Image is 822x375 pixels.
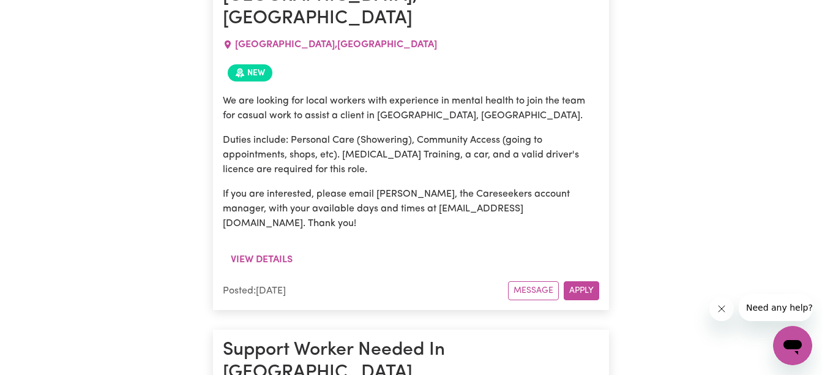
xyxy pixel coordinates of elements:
button: Apply for this job [564,281,599,300]
iframe: Button to launch messaging window [773,326,812,365]
iframe: Message from company [739,294,812,321]
p: If you are interested, please email [PERSON_NAME], the Careseekers account manager, with your ava... [223,187,600,231]
span: Job posted within the last 30 days [228,64,272,81]
p: We are looking for local workers with experience in mental health to join the team for casual wor... [223,94,600,123]
span: Need any help? [7,9,74,18]
span: [GEOGRAPHIC_DATA] , [GEOGRAPHIC_DATA] [235,40,437,50]
button: Message [508,281,559,300]
div: Posted: [DATE] [223,284,509,298]
p: Duties include: Personal Care (Showering), Community Access (going to appointments, shops, etc). ... [223,133,600,177]
iframe: Close message [709,297,734,321]
button: View details [223,248,301,271]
